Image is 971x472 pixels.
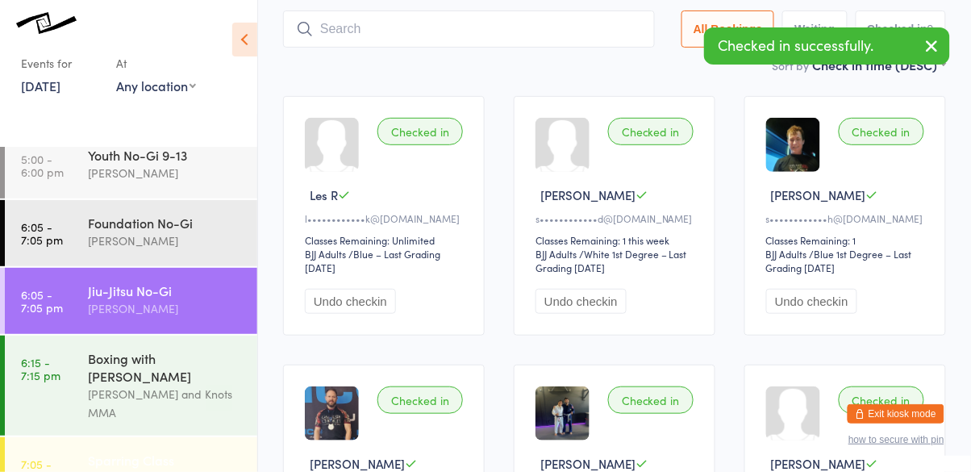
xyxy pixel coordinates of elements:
label: Sort by [773,57,810,73]
a: [DATE] [21,77,60,94]
div: Checked in [608,386,694,414]
div: BJJ Adults [305,247,346,261]
div: [PERSON_NAME] [88,232,244,250]
input: Search [283,10,655,48]
time: 5:00 - 6:00 pm [21,152,64,178]
div: 9 [927,23,934,36]
div: Events for [21,50,100,77]
span: / White 1st Degree – Last Grading [DATE] [536,247,687,274]
div: Classes Remaining: 1 [766,233,929,247]
button: Undo checkin [536,289,627,314]
div: [PERSON_NAME] [88,299,244,318]
div: Checked in successfully. [704,27,950,65]
div: BJJ Adults [536,247,577,261]
a: 5:00 -6:00 pmYouth No-Gi 9-13[PERSON_NAME] [5,132,257,198]
img: Knots Jiu-Jitsu [16,12,77,34]
div: Checked in [377,386,463,414]
div: s••••••••••••h@[DOMAIN_NAME] [766,211,929,225]
div: Classes Remaining: Unlimited [305,233,468,247]
span: Les R [310,186,338,203]
div: Classes Remaining: 1 this week [536,233,698,247]
div: Any location [116,77,196,94]
div: At [116,50,196,77]
a: 6:05 -7:05 pmJiu-Jitsu No-Gi[PERSON_NAME] [5,268,257,334]
img: image1736798097.png [305,386,359,441]
span: / Blue 1st Degree – Last Grading [DATE] [766,247,912,274]
div: [PERSON_NAME] and Knots MMA [88,385,244,422]
span: [PERSON_NAME] [771,455,866,472]
div: Boxing with [PERSON_NAME] [88,349,244,385]
button: Checked in9 [856,10,947,48]
button: Undo checkin [305,289,396,314]
button: Exit kiosk mode [848,404,944,424]
div: s••••••••••••d@[DOMAIN_NAME] [536,211,698,225]
img: image1716439729.png [536,386,590,441]
div: Jiu-Jitsu No-Gi [88,282,244,299]
div: Sparring Class [88,451,244,469]
a: 6:15 -7:15 pmBoxing with [PERSON_NAME][PERSON_NAME] and Knots MMA [5,336,257,436]
div: Checked in [839,118,924,145]
div: Youth No-Gi 9-13 [88,146,244,164]
time: 6:05 - 7:05 pm [21,288,63,314]
div: Checked in [839,386,924,414]
time: 6:05 - 7:05 pm [21,220,63,246]
a: 6:05 -7:05 pmFoundation No-Gi[PERSON_NAME] [5,200,257,266]
span: [PERSON_NAME] [540,455,636,472]
img: image1711708799.png [766,118,820,172]
time: 6:15 - 7:15 pm [21,356,60,382]
span: [PERSON_NAME] [540,186,636,203]
div: Checked in [377,118,463,145]
span: [PERSON_NAME] [771,186,866,203]
div: l••••••••••••k@[DOMAIN_NAME] [305,211,468,225]
div: [PERSON_NAME] [88,164,244,182]
div: BJJ Adults [766,247,807,261]
div: Check in time (DESC) [813,56,946,73]
button: All Bookings [681,10,775,48]
div: Foundation No-Gi [88,214,244,232]
button: Undo checkin [766,289,857,314]
button: how to secure with pin [848,434,944,445]
span: [PERSON_NAME] [310,455,405,472]
div: Checked in [608,118,694,145]
button: Waiting [782,10,847,48]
